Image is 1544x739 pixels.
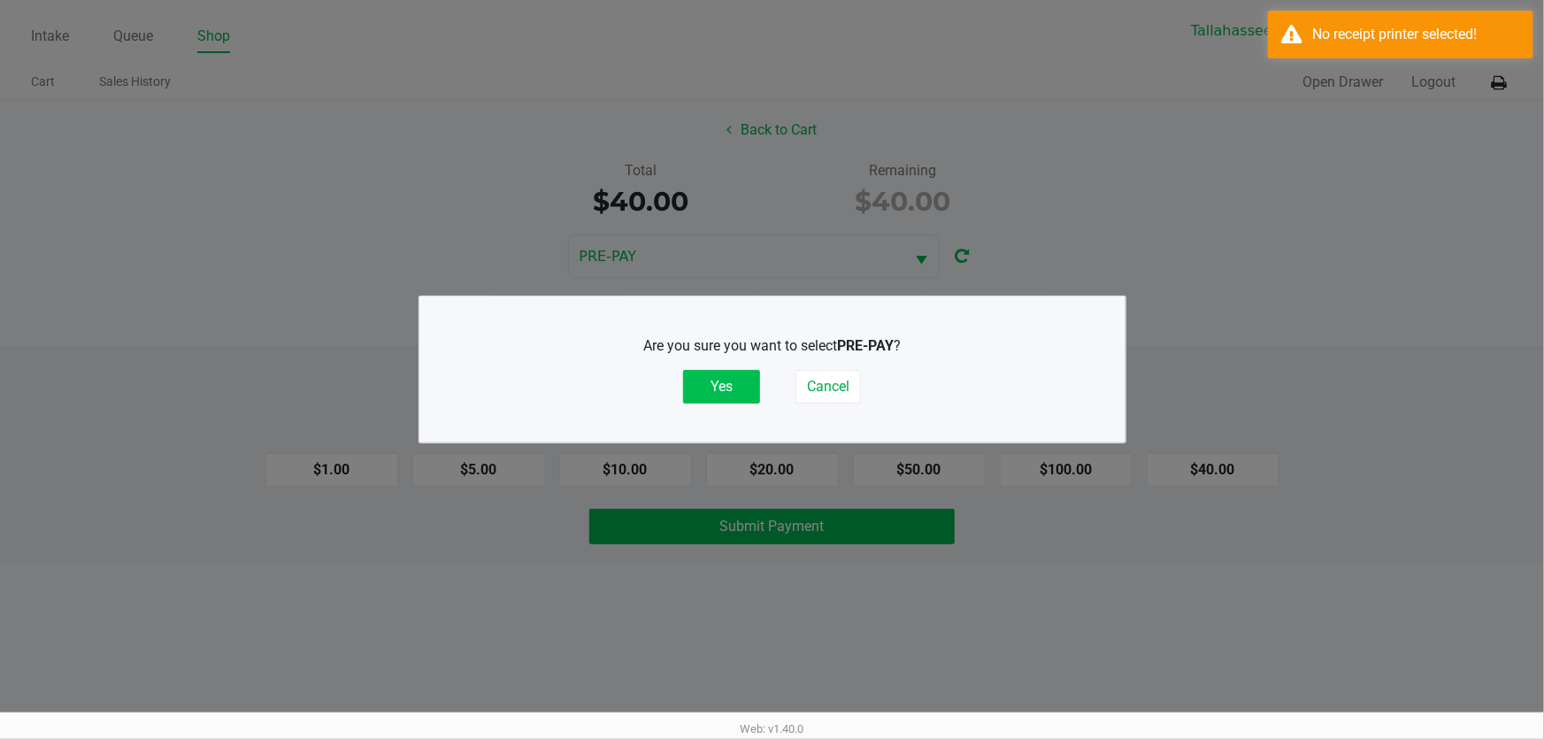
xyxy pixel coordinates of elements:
[1312,24,1520,45] div: No receipt printer selected!
[468,335,1077,357] p: Are you sure you want to select ?
[795,370,861,404] button: Cancel
[683,370,760,404] button: Yes
[837,337,894,354] b: PRE-PAY
[741,722,804,735] span: Web: v1.40.0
